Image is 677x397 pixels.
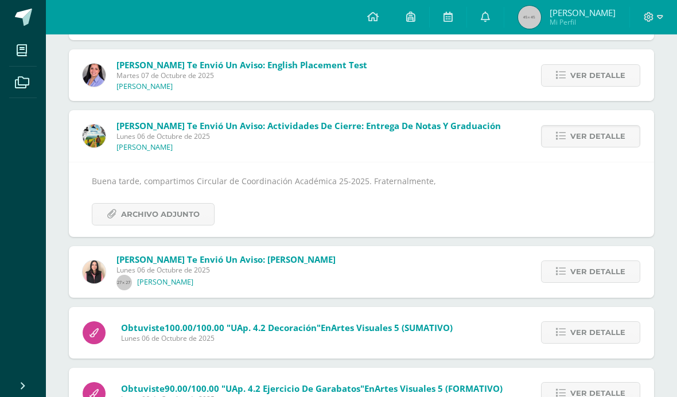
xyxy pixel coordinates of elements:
[83,124,106,147] img: a257b9d1af4285118f73fe144f089b76.png
[92,174,631,225] div: Buena tarde, compartimos Circular de Coordinación Académica 25-2025. Fraternalmente,
[331,322,453,333] span: Artes Visuales 5 (SUMATIVO)
[221,383,364,394] span: "UAp. 4.2 Ejercicio de garabatos"
[570,261,625,282] span: Ver detalle
[116,71,367,80] span: Martes 07 de Octubre de 2025
[116,265,336,275] span: Lunes 06 de Octubre de 2025
[121,322,453,333] span: Obtuviste en
[116,59,367,71] span: [PERSON_NAME] te envió un aviso: English Placement Test
[121,383,503,394] span: Obtuviste en
[83,64,106,87] img: fcfe301c019a4ea5441e6928b14c91ea.png
[570,322,625,343] span: Ver detalle
[165,322,224,333] span: 100.00/100.00
[116,275,132,290] img: 27x27
[92,203,215,225] a: Archivo Adjunto
[518,6,541,29] img: 45x45
[550,7,616,18] span: [PERSON_NAME]
[165,383,219,394] span: 90.00/100.00
[83,260,106,283] img: fca5faf6c1867b7c927b476ec80622fc.png
[137,278,193,287] p: [PERSON_NAME]
[227,322,321,333] span: "UAp. 4.2 Decoración"
[116,131,501,141] span: Lunes 06 de Octubre de 2025
[570,126,625,147] span: Ver detalle
[121,333,453,343] span: Lunes 06 de Octubre de 2025
[550,17,616,27] span: Mi Perfil
[121,204,200,225] span: Archivo Adjunto
[375,383,503,394] span: Artes Visuales 5 (FORMATIVO)
[116,143,173,152] p: [PERSON_NAME]
[570,65,625,86] span: Ver detalle
[116,82,173,91] p: [PERSON_NAME]
[116,254,336,265] span: [PERSON_NAME] te envió un aviso: [PERSON_NAME]
[116,120,501,131] span: [PERSON_NAME] te envió un aviso: Actividades de Cierre: Entrega de Notas y Graduación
